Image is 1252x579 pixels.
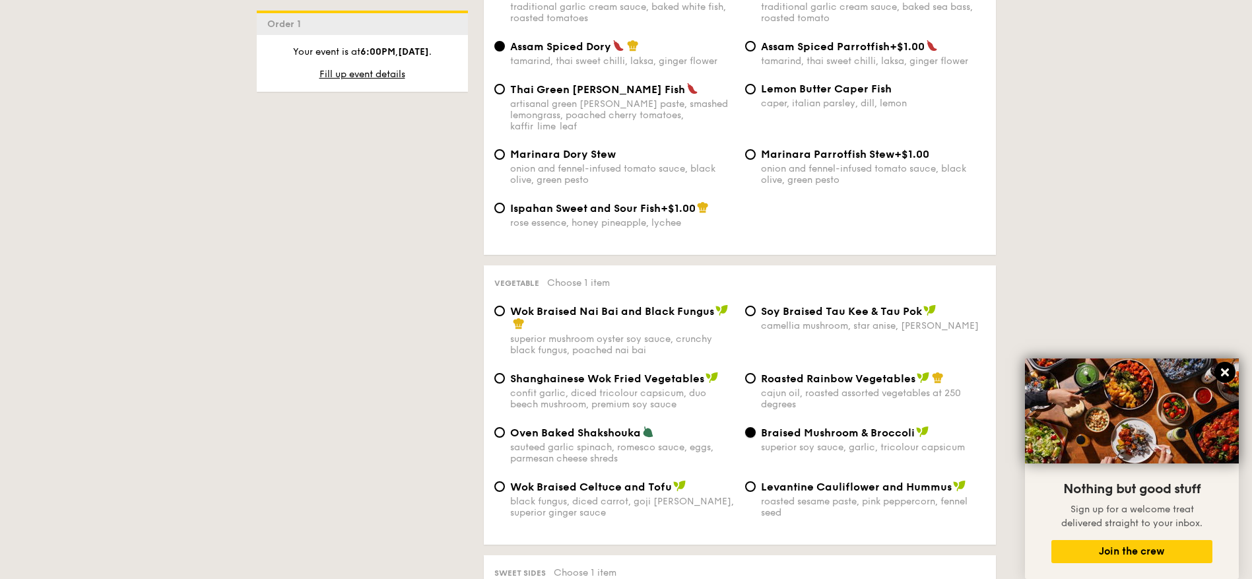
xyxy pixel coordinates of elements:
strong: 6:00PM [360,46,395,57]
div: roasted sesame paste, pink peppercorn, fennel seed [761,496,985,518]
span: Thai Green [PERSON_NAME] Fish [510,83,685,96]
span: Fill up event details [319,69,405,80]
span: Sign up for a welcome treat delivered straight to your inbox. [1061,504,1203,529]
input: Marinara Dory Stewonion and fennel-infused tomato sauce, black olive, green pesto [494,149,505,160]
span: Levantine Cauliflower and Hummus [761,481,952,493]
img: icon-vegan.f8ff3823.svg [917,372,930,384]
span: Roasted Rainbow Vegetables [761,372,915,385]
span: Sweet sides [494,568,546,578]
input: Lemon Butter Caper Fishcaper, italian parsley, dill, lemon [745,84,756,94]
span: Marinara Dory Stew [510,148,616,160]
div: tamarind, thai sweet chilli, laksa, ginger flower [761,55,985,67]
input: ⁠Soy Braised Tau Kee & Tau Pokcamellia mushroom, star anise, [PERSON_NAME] [745,306,756,316]
span: Shanghainese Wok Fried Vegetables [510,372,704,385]
input: Shanghainese Wok Fried Vegetablesconfit garlic, diced tricolour capsicum, duo beech mushroom, pre... [494,373,505,384]
input: Marinara Parrotfish Stew+$1.00onion and fennel-infused tomato sauce, black olive, green pesto [745,149,756,160]
img: icon-chef-hat.a58ddaea.svg [513,318,525,329]
div: tamarind, thai sweet chilli, laksa, ginger flower [510,55,735,67]
img: icon-chef-hat.a58ddaea.svg [932,372,944,384]
div: confit garlic, diced tricolour capsicum, duo beech mushroom, premium soy sauce [510,388,735,410]
input: Assam Spiced Parrotfish+$1.00tamarind, thai sweet chilli, laksa, ginger flower [745,41,756,51]
button: Join the crew [1051,540,1212,563]
img: icon-vegan.f8ff3823.svg [916,426,929,438]
span: Choose 1 item [554,567,616,578]
span: Wok Braised Celtuce and Tofu [510,481,672,493]
img: icon-spicy.37a8142b.svg [926,40,938,51]
input: Ispahan Sweet and Sour Fish+$1.00rose essence, honey pineapple, lychee [494,203,505,213]
span: +$1.00 [890,40,925,53]
span: Oven Baked Shakshouka [510,426,641,439]
img: icon-vegan.f8ff3823.svg [673,480,686,492]
span: Choose 1 item [547,277,610,289]
input: Wok Braised Nai Bai and Black Fungussuperior mushroom oyster soy sauce, crunchy black fungus, poa... [494,306,505,316]
div: onion and fennel-infused tomato sauce, black olive, green pesto [510,163,735,186]
div: black fungus, diced carrot, goji [PERSON_NAME], superior ginger sauce [510,496,735,518]
img: icon-vegan.f8ff3823.svg [953,480,966,492]
strong: [DATE] [398,46,429,57]
p: Your event is at , . [267,46,457,59]
input: Assam Spiced Dorytamarind, thai sweet chilli, laksa, ginger flower [494,41,505,51]
div: superior mushroom oyster soy sauce, crunchy black fungus, poached nai bai [510,333,735,356]
img: icon-vegan.f8ff3823.svg [706,372,719,384]
input: Levantine Cauliflower and Hummusroasted sesame paste, pink peppercorn, fennel seed [745,481,756,492]
span: +$1.00 [894,148,929,160]
div: superior soy sauce, garlic, tricolour capsicum [761,442,985,453]
input: Thai Green [PERSON_NAME] Fishartisanal green [PERSON_NAME] paste, smashed lemongrass, poached che... [494,84,505,94]
span: ⁠Soy Braised Tau Kee & Tau Pok [761,305,922,318]
span: Vegetable [494,279,539,288]
span: Assam Spiced Parrotfish [761,40,890,53]
input: Braised Mushroom & Broccolisuperior soy sauce, garlic, tricolour capsicum [745,427,756,438]
span: Assam Spiced Dory [510,40,611,53]
img: icon-vegetarian.fe4039eb.svg [642,426,654,438]
span: Braised Mushroom & Broccoli [761,426,915,439]
span: Order 1 [267,18,306,30]
button: Close [1214,362,1236,383]
div: sauteed garlic spinach, romesco sauce, eggs, parmesan cheese shreds [510,442,735,464]
div: rose essence, honey pineapple, lychee [510,217,735,228]
img: icon-chef-hat.a58ddaea.svg [627,40,639,51]
img: DSC07876-Edit02-Large.jpeg [1025,358,1239,463]
span: Nothing but good stuff [1063,481,1201,497]
div: artisanal green [PERSON_NAME] paste, smashed lemongrass, poached cherry tomatoes, kaffir lime leaf [510,98,735,132]
img: icon-vegan.f8ff3823.svg [923,304,937,316]
div: traditional garlic cream sauce, baked sea bass, roasted tomato [761,1,985,24]
span: Wok Braised Nai Bai and Black Fungus [510,305,714,318]
span: Ispahan Sweet and Sour Fish [510,202,661,215]
div: camellia mushroom, star anise, [PERSON_NAME] [761,320,985,331]
input: Oven Baked Shakshoukasauteed garlic spinach, romesco sauce, eggs, parmesan cheese shreds [494,427,505,438]
img: icon-spicy.37a8142b.svg [612,40,624,51]
span: +$1.00 [661,202,696,215]
img: icon-chef-hat.a58ddaea.svg [697,201,709,213]
input: Wok Braised Celtuce and Tofublack fungus, diced carrot, goji [PERSON_NAME], superior ginger sauce [494,481,505,492]
div: caper, italian parsley, dill, lemon [761,98,985,109]
div: traditional garlic cream sauce, baked white fish, roasted tomatoes [510,1,735,24]
div: cajun oil, roasted assorted vegetables at 250 degrees [761,388,985,410]
img: icon-spicy.37a8142b.svg [686,83,698,94]
span: Marinara Parrotfish Stew [761,148,894,160]
div: onion and fennel-infused tomato sauce, black olive, green pesto [761,163,985,186]
span: Lemon Butter Caper Fish [761,83,892,95]
img: icon-vegan.f8ff3823.svg [715,304,729,316]
input: Roasted Rainbow Vegetablescajun oil, roasted assorted vegetables at 250 degrees [745,373,756,384]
